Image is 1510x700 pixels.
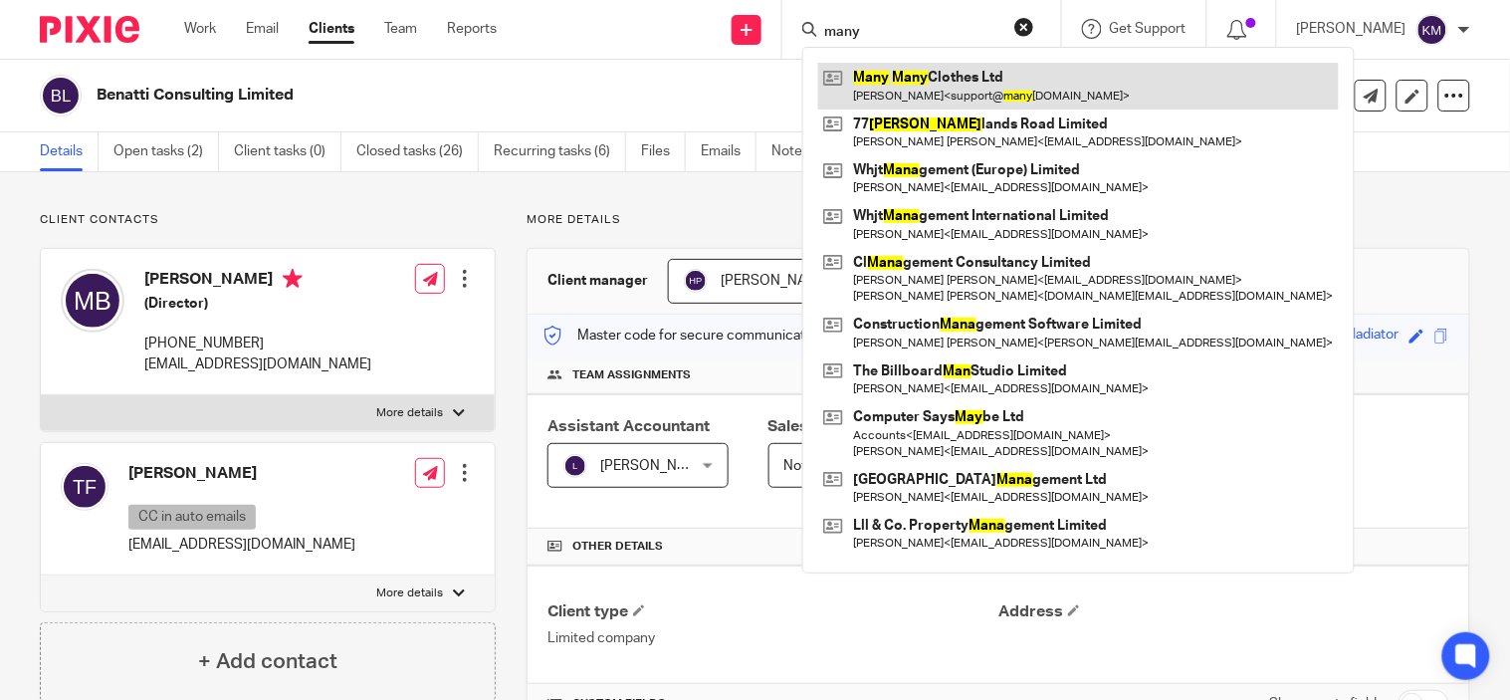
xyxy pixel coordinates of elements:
h3: Client manager [547,271,648,291]
p: CC in auto emails [128,505,256,530]
i: Primary [283,269,303,289]
p: [PERSON_NAME] [1297,19,1406,39]
a: Emails [701,132,756,171]
a: Work [184,19,216,39]
h2: Benatti Consulting Limited [97,85,978,106]
a: Client tasks (0) [234,132,341,171]
img: svg%3E [61,463,108,511]
span: Assistant Accountant [547,418,710,434]
span: Team assignments [572,367,691,383]
img: Pixie [40,16,139,43]
img: svg%3E [61,269,124,333]
h4: Address [998,601,1449,622]
a: Open tasks (2) [113,132,219,171]
p: [EMAIL_ADDRESS][DOMAIN_NAME] [128,535,355,555]
input: Search [822,24,1001,42]
a: Reports [447,19,497,39]
button: Clear [1014,17,1034,37]
h4: [PERSON_NAME] [144,269,371,294]
img: svg%3E [40,75,82,117]
a: Files [641,132,686,171]
img: svg%3E [563,454,587,478]
h5: (Director) [144,294,371,314]
span: Get Support [1110,22,1186,36]
p: [PHONE_NUMBER] [144,334,371,353]
a: Details [40,132,99,171]
span: [PERSON_NAME] V [600,459,722,473]
a: Clients [309,19,354,39]
h4: Client type [547,601,998,622]
p: More details [527,212,1470,228]
span: Other details [572,539,663,555]
p: Master code for secure communications and files [542,326,886,346]
h4: + Add contact [198,646,337,677]
img: svg%3E [1416,14,1448,46]
h4: [PERSON_NAME] [128,463,355,484]
p: More details [376,585,443,601]
a: Team [384,19,417,39]
p: Client contacts [40,212,496,228]
p: More details [376,405,443,421]
a: Notes (2) [771,132,844,171]
a: Email [246,19,279,39]
span: Not selected [784,459,865,473]
a: Recurring tasks (6) [494,132,626,171]
span: [PERSON_NAME] [721,274,830,288]
span: Sales Person [768,418,867,434]
img: svg%3E [684,269,708,293]
p: [EMAIL_ADDRESS][DOMAIN_NAME] [144,354,371,374]
a: Closed tasks (26) [356,132,479,171]
p: Limited company [547,628,998,648]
